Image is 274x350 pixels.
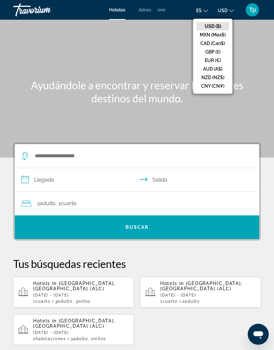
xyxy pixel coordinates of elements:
span: [GEOGRAPHIC_DATA], [GEOGRAPHIC_DATA] (ALC) [160,281,242,291]
div: Search widget [15,144,259,239]
p: Tus búsquedas recientes [13,257,261,270]
span: , 3 [73,299,91,304]
span: 2 [182,299,200,304]
a: Hoteles [109,7,126,12]
button: CAD (Can$) [196,39,229,48]
p: [DATE] - [DATE] [33,293,128,297]
iframe: Button to launch messaging window [248,324,269,345]
button: Search [15,215,259,239]
button: Extra navigation items [158,5,165,15]
span: Cuarto [60,200,77,207]
button: Travelers: 2 adults, 0 children [15,192,259,215]
span: 1 [33,299,51,304]
span: Hotels in [160,281,184,286]
span: , 1 [56,199,77,208]
button: Hotels in [GEOGRAPHIC_DATA], [GEOGRAPHIC_DATA] (ALC)[DATE] - [DATE]1Cuarto2Adulto [140,277,261,308]
span: Niños [94,337,106,341]
button: AUD (A$) [196,65,229,73]
span: [GEOGRAPHIC_DATA], [GEOGRAPHIC_DATA] (ALC) [33,281,115,291]
button: Change currency [218,6,234,15]
span: 3 [55,299,73,304]
button: MXN (Mex$) [196,31,229,39]
p: [DATE] - [DATE] [33,330,128,335]
button: Hotels in [GEOGRAPHIC_DATA], [GEOGRAPHIC_DATA] (ALC)[DATE] - [DATE]1Cuarto3Adulto, 3Niños [13,277,134,308]
button: GBP (£) [196,48,229,56]
span: Adulto [185,299,199,304]
a: Aéreo [139,7,151,12]
input: Search hotel destination [34,151,243,161]
span: Hotels in [33,318,57,323]
span: 2 [33,337,66,341]
span: 1 [160,299,178,304]
span: [GEOGRAPHIC_DATA], [GEOGRAPHIC_DATA] (ALC) [33,318,115,329]
span: Adulto [73,337,88,341]
span: Hotels in [33,281,57,286]
span: Adulto [40,200,56,207]
span: habitaciones [36,337,66,341]
span: Buscar [126,225,149,230]
span: Cuarto [35,299,51,304]
h1: Ayudándole a encontrar y reservar los mejores destinos del mundo. [14,79,260,105]
span: USD [218,8,228,13]
a: Travorium [13,1,79,18]
span: , 2 [88,337,106,341]
button: CNY (CN¥) [196,82,229,90]
span: Cuarto [163,299,178,304]
span: es [196,8,202,13]
span: Tp [249,7,256,13]
button: NZD (NZ$) [196,73,229,82]
button: Hotels in [GEOGRAPHIC_DATA], [GEOGRAPHIC_DATA] (ALC)[DATE] - [DATE]2habitaciones3Adulto, 2Niños [13,314,134,345]
p: [DATE] - [DATE] [160,293,256,297]
span: 3 [71,337,88,341]
span: Adulto [57,299,72,304]
button: EUR (€) [196,56,229,65]
button: User Menu [244,3,261,17]
button: USD ($) [196,22,229,31]
span: 2 [37,199,56,208]
button: Select check in and out date [15,168,259,192]
span: Niños [78,299,91,304]
button: Change language [196,6,208,15]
